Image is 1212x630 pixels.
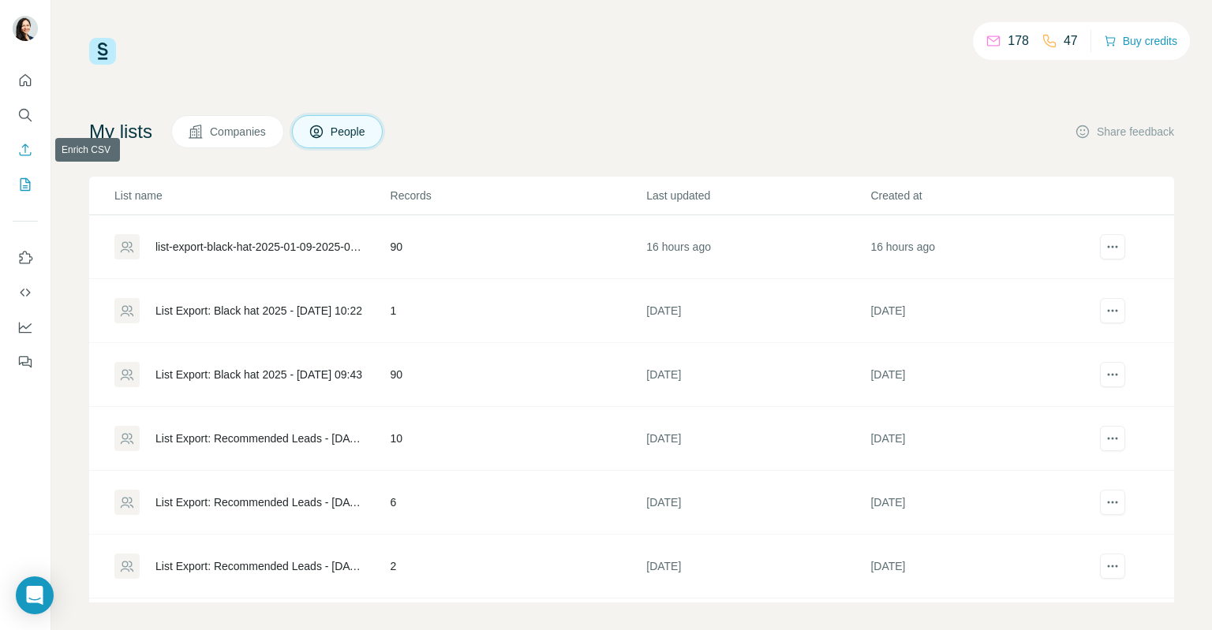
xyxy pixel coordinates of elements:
[391,188,645,203] p: Records
[870,535,1094,598] td: [DATE]
[13,348,38,376] button: Feedback
[645,279,870,343] td: [DATE]
[390,279,646,343] td: 1
[390,407,646,471] td: 10
[1100,554,1125,579] button: actions
[870,471,1094,535] td: [DATE]
[870,343,1094,407] td: [DATE]
[870,215,1094,279] td: 16 hours ago
[155,431,364,446] div: List Export: Recommended Leads - [DATE] 13:16
[645,215,870,279] td: 16 hours ago
[1104,30,1177,52] button: Buy credits
[1100,234,1125,259] button: actions
[645,343,870,407] td: [DATE]
[645,407,870,471] td: [DATE]
[16,576,54,614] div: Open Intercom Messenger
[13,16,38,41] img: Avatar
[645,535,870,598] td: [DATE]
[870,407,1094,471] td: [DATE]
[1100,490,1125,515] button: actions
[114,188,389,203] p: List name
[13,66,38,95] button: Quick start
[390,215,646,279] td: 90
[210,124,267,140] span: Companies
[155,367,362,382] div: List Export: Black hat 2025 - [DATE] 09:43
[13,101,38,129] button: Search
[870,279,1094,343] td: [DATE]
[13,136,38,164] button: Enrich CSV
[1100,426,1125,451] button: actions
[13,244,38,272] button: Use Surfe on LinkedIn
[155,494,364,510] div: List Export: Recommended Leads - [DATE] 16:08
[89,38,116,65] img: Surfe Logo
[1008,32,1029,50] p: 178
[331,124,367,140] span: People
[1100,298,1125,323] button: actions
[1064,32,1078,50] p: 47
[645,471,870,535] td: [DATE]
[155,558,364,574] div: List Export: Recommended Leads - [DATE] 16:06
[155,239,364,255] div: list-export-black-hat-2025-01-09-2025-09-43 (3)
[155,303,362,319] div: List Export: Black hat 2025 - [DATE] 10:22
[13,313,38,341] button: Dashboard
[1075,124,1174,140] button: Share feedback
[1100,362,1125,387] button: actions
[646,188,869,203] p: Last updated
[390,343,646,407] td: 90
[390,471,646,535] td: 6
[390,535,646,598] td: 2
[89,119,152,144] h4: My lists
[13,170,38,199] button: My lists
[13,278,38,307] button: Use Surfe API
[870,188,1093,203] p: Created at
